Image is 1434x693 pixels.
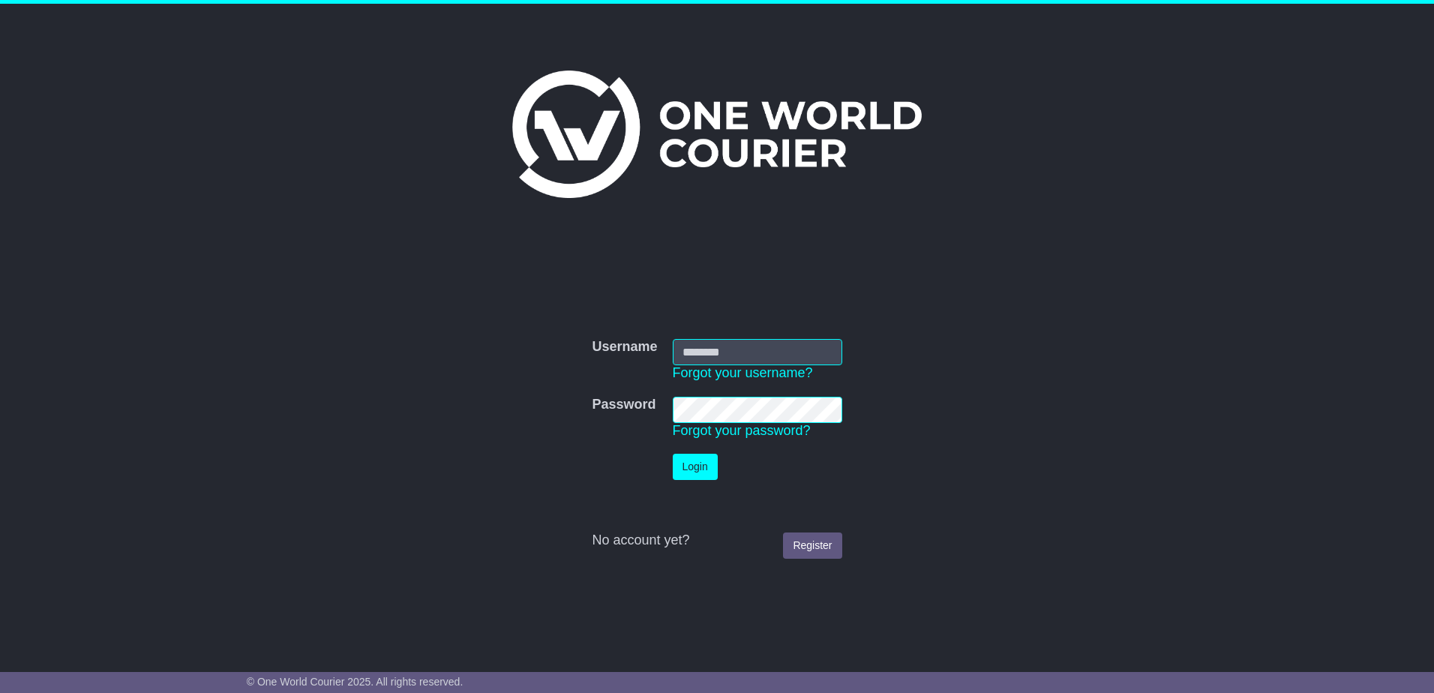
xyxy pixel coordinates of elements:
span: © One World Courier 2025. All rights reserved. [247,676,463,688]
a: Forgot your username? [673,365,813,380]
a: Forgot your password? [673,423,811,438]
a: Register [783,532,841,559]
label: Username [592,339,657,355]
button: Login [673,454,718,480]
label: Password [592,397,655,413]
div: No account yet? [592,532,841,549]
img: One World [512,70,922,198]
